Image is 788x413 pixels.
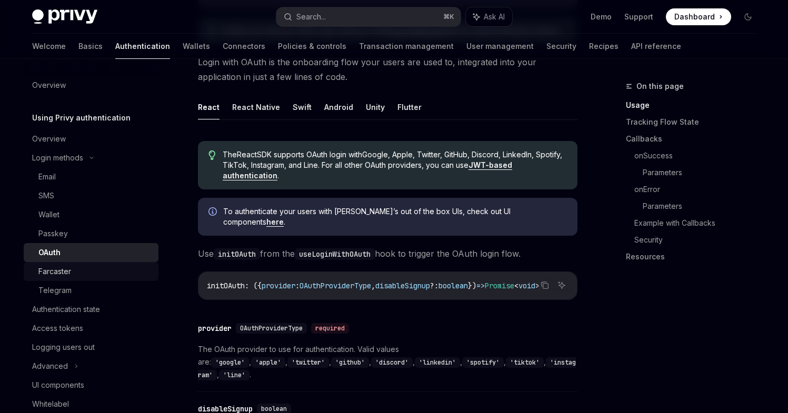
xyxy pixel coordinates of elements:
div: Overview [32,79,66,92]
code: 'google' [211,357,249,368]
div: Logging users out [32,341,95,354]
code: initOAuth [214,248,260,260]
code: 'github' [331,357,369,368]
button: Unity [366,95,385,119]
span: > [535,281,540,290]
code: 'apple' [251,357,285,368]
code: useLoginWithOAuth [295,248,375,260]
button: React [198,95,220,119]
a: onSuccess [634,147,765,164]
a: Telegram [24,281,158,300]
div: required [311,323,349,334]
div: Passkey [38,227,68,240]
a: Transaction management [359,34,454,59]
a: Wallets [183,34,210,59]
button: Flutter [397,95,422,119]
div: Overview [32,133,66,145]
a: API reference [631,34,681,59]
a: Passkey [24,224,158,243]
span: ⌘ K [443,13,454,21]
span: => [476,281,485,290]
span: boolean [438,281,468,290]
a: User management [466,34,534,59]
div: OAuth [38,246,61,259]
code: 'line' [219,370,250,380]
code: 'twitter' [287,357,329,368]
div: UI components [32,379,84,391]
button: Android [324,95,353,119]
div: Wallet [38,208,59,221]
span: OAuthProviderType [240,324,303,333]
a: Farcaster [24,262,158,281]
a: Demo [591,12,612,22]
a: Tracking Flow State [626,114,765,130]
span: OAuthProviderType [300,281,371,290]
a: UI components [24,376,158,395]
span: provider [262,281,295,290]
span: boolean [261,405,287,413]
span: The React SDK supports OAuth login with Google, Apple, Twitter, GitHub, Discord, LinkedIn, Spotif... [223,149,566,181]
button: Search...⌘K [276,7,461,26]
a: Email [24,167,158,186]
div: Login methods [32,152,83,164]
div: SMS [38,189,54,202]
span: Dashboard [674,12,715,22]
span: The OAuth provider to use for authentication. Valid values are: , , , , , , , , , . [198,343,577,381]
code: 'linkedin' [415,357,460,368]
span: Promise [485,281,514,290]
a: Welcome [32,34,66,59]
span: Login with OAuth is the onboarding flow your users are used to, integrated into your application ... [198,55,577,84]
div: Whitelabel [32,398,69,410]
div: Advanced [32,360,68,372]
a: Parameters [643,198,765,215]
code: 'discord' [371,357,413,368]
code: 'tiktok' [506,357,544,368]
a: Policies & controls [278,34,346,59]
a: Authentication [115,34,170,59]
div: Search... [296,11,326,23]
span: disableSignup [375,281,430,290]
a: Recipes [589,34,619,59]
a: Dashboard [666,8,731,25]
svg: Tip [208,150,216,160]
a: here [266,217,284,227]
span: Ask AI [484,12,505,22]
h5: Using Privy authentication [32,112,131,124]
button: Ask AI [466,7,512,26]
a: Callbacks [626,130,765,147]
code: 'spotify' [462,357,504,368]
a: Overview [24,129,158,148]
a: Connectors [223,34,265,59]
a: Parameters [643,164,765,181]
div: Access tokens [32,322,83,335]
a: Security [634,231,765,248]
div: provider [198,323,232,334]
span: initOAuth [207,281,245,290]
a: Resources [626,248,765,265]
button: Ask AI [555,278,568,292]
a: Logging users out [24,338,158,357]
div: Farcaster [38,265,71,278]
span: }) [468,281,476,290]
div: Authentication state [32,303,100,316]
span: To authenticate your users with [PERSON_NAME]’s out of the box UIs, check out UI components . [223,206,567,227]
a: Wallet [24,205,158,224]
span: ?: [430,281,438,290]
img: dark logo [32,9,97,24]
span: void [518,281,535,290]
span: < [514,281,518,290]
button: React Native [232,95,280,119]
span: : ({ [245,281,262,290]
svg: Info [208,207,219,218]
a: Support [624,12,653,22]
a: SMS [24,186,158,205]
div: Email [38,170,56,183]
a: Basics [78,34,103,59]
a: Overview [24,76,158,95]
a: Usage [626,97,765,114]
a: Authentication state [24,300,158,319]
button: Swift [293,95,312,119]
a: Security [546,34,576,59]
button: Toggle dark mode [740,8,756,25]
span: : [295,281,300,290]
